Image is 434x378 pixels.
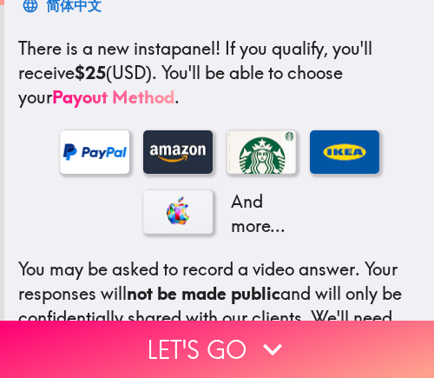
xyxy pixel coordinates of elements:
a: Payout Method [52,86,174,108]
p: If you qualify, you'll receive (USD) . You'll be able to choose your . [18,36,420,109]
span: There is a new instapanel! [18,37,220,59]
b: not be made public [127,282,280,304]
p: And more... [227,189,296,238]
b: $25 [75,62,106,83]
